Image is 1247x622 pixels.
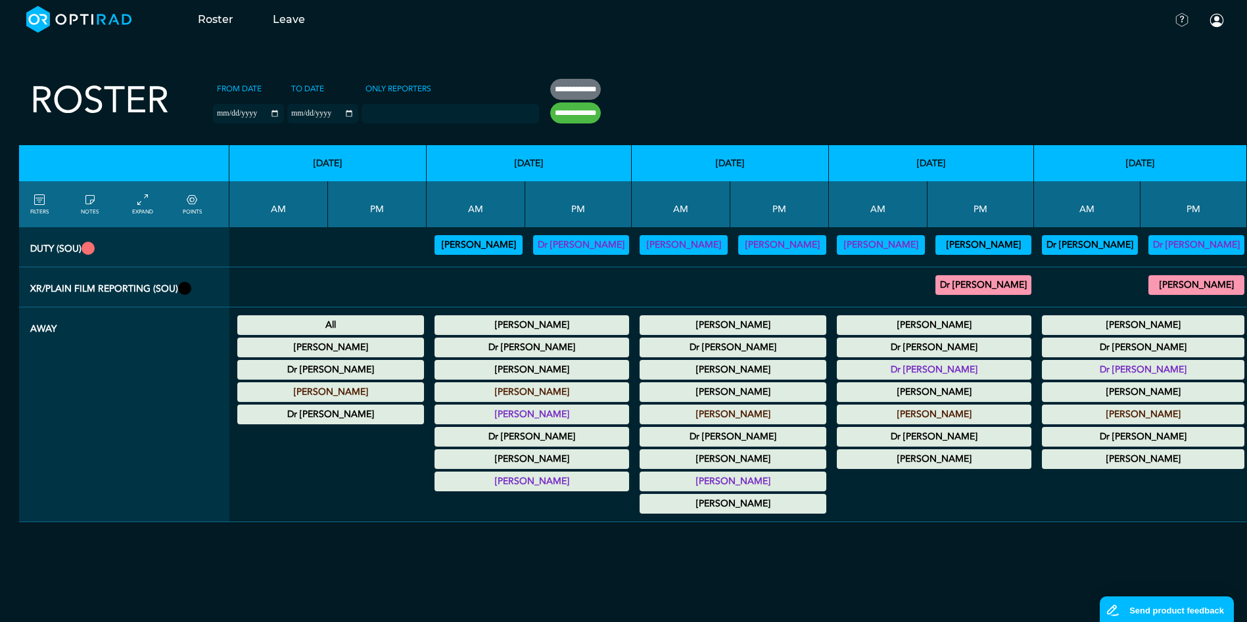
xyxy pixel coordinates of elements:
summary: [PERSON_NAME] [642,496,824,512]
summary: Dr [PERSON_NAME] [239,362,422,378]
summary: Dr [PERSON_NAME] [1044,340,1242,355]
div: Vetting 09:00 - 13:00 [837,235,925,255]
div: General XR 14:00 - 17:00 [1148,275,1244,295]
summary: [PERSON_NAME] [642,362,824,378]
div: Annual Leave 00:00 - 23:59 [237,382,424,402]
summary: Dr [PERSON_NAME] [1044,362,1242,378]
div: Vetting 09:00 - 13:00 [640,235,728,255]
div: Vetting (30 PF Points) 09:00 - 13:00 [1042,235,1138,255]
div: Annual Leave 00:00 - 23:59 [435,382,629,402]
th: [DATE] [632,145,829,181]
div: Annual Leave 00:00 - 23:59 [1042,382,1244,402]
div: Annual Leave 00:00 - 23:59 [837,338,1031,357]
summary: Dr [PERSON_NAME] [1044,237,1136,253]
div: Annual Leave 00:00 - 23:59 [640,315,826,335]
summary: Dr [PERSON_NAME] [642,429,824,445]
summary: [PERSON_NAME] [436,362,627,378]
summary: [PERSON_NAME] [436,237,521,253]
div: Annual Leave 00:00 - 23:59 [1042,315,1244,335]
summary: [PERSON_NAME] [436,407,627,422]
label: From date [213,79,266,99]
summary: [PERSON_NAME] [1150,277,1242,293]
summary: [PERSON_NAME] [436,451,627,467]
th: PM [1141,181,1247,227]
div: General XR 12:00 - 14:00 [935,275,1031,295]
th: [DATE] [427,145,632,181]
th: [DATE] [829,145,1034,181]
summary: [PERSON_NAME] [1044,451,1242,467]
summary: Dr [PERSON_NAME] [839,362,1029,378]
summary: [PERSON_NAME] [1044,384,1242,400]
div: Annual Leave 00:00 - 23:59 [837,360,1031,380]
summary: [PERSON_NAME] [436,317,627,333]
div: Vetting (30 PF Points) 13:00 - 17:00 [1148,235,1244,255]
div: Other Leave 00:00 - 23:59 [837,427,1031,447]
summary: Dr [PERSON_NAME] [839,340,1029,355]
summary: All [239,317,422,333]
div: Annual Leave 00:00 - 23:59 [1042,405,1244,424]
summary: [PERSON_NAME] [839,384,1029,400]
th: [DATE] [1034,145,1247,181]
div: Other Leave 00:00 - 23:59 [1042,427,1244,447]
div: Annual Leave (pm) 12:00 - 23:59 [640,494,826,514]
summary: Dr [PERSON_NAME] [1044,429,1242,445]
summary: [PERSON_NAME] [642,317,824,333]
th: AM [427,181,525,227]
summary: Dr [PERSON_NAME] [839,429,1029,445]
th: AM [829,181,928,227]
th: Away [19,307,229,522]
div: Annual Leave 00:00 - 23:59 [435,338,629,357]
summary: [PERSON_NAME] [839,407,1029,422]
div: Annual Leave 00:00 - 23:59 [1042,338,1244,357]
th: PM [928,181,1034,227]
div: Vetting (30 PF Points) 09:00 - 13:00 [435,235,523,255]
a: collapse/expand expected points [183,192,202,216]
div: Annual Leave 00:00 - 23:59 [837,449,1031,469]
div: Annual Leave 00:00 - 23:59 [1042,360,1244,380]
summary: [PERSON_NAME] [239,340,422,355]
div: Vetting (30 PF Points) 13:00 - 17:00 [738,235,826,255]
summary: [PERSON_NAME] [642,407,824,422]
summary: Dr [PERSON_NAME] [535,237,627,253]
div: Vetting 13:00 - 17:00 [533,235,629,255]
summary: [PERSON_NAME] [436,474,627,489]
div: Annual Leave 00:00 - 23:59 [837,315,1031,335]
summary: Dr [PERSON_NAME] [436,429,627,445]
div: Annual Leave 00:00 - 23:59 [640,405,826,424]
summary: Dr [PERSON_NAME] [937,277,1029,293]
label: To date [287,79,328,99]
input: null [363,106,429,118]
div: National Holiday: Summer bank holiday 00:00 - 23:59 [237,315,424,335]
th: PM [328,181,427,227]
th: AM [229,181,328,227]
th: PM [525,181,632,227]
div: Annual Leave 00:00 - 23:59 [837,405,1031,424]
th: Duty (SOU) [19,227,229,267]
div: Annual Leave 00:00 - 23:59 [640,360,826,380]
th: PM [730,181,829,227]
summary: [PERSON_NAME] [1044,407,1242,422]
div: Annual Leave 00:00 - 23:59 [237,360,424,380]
div: Annual Leave 00:00 - 23:59 [640,382,826,402]
h2: Roster [30,79,169,123]
summary: Dr [PERSON_NAME] [1150,237,1242,253]
img: brand-opti-rad-logos-blue-and-white-d2f68631ba2948856bd03f2d395fb146ddc8fb01b4b6e9315ea85fa773367... [26,6,132,33]
div: Annual Leave 00:00 - 23:59 [1042,449,1244,469]
div: Annual Leave 00:00 - 23:59 [435,405,629,424]
div: Annual Leave 00:00 - 23:59 [640,449,826,469]
div: Annual Leave 00:00 - 23:59 [435,315,629,335]
summary: [PERSON_NAME] [839,237,923,253]
summary: [PERSON_NAME] [642,237,726,253]
summary: [PERSON_NAME] [839,317,1029,333]
a: show/hide notes [81,192,99,216]
th: AM [1034,181,1141,227]
th: AM [632,181,730,227]
div: Vetting (30 PF Points) 13:00 - 17:00 [935,235,1031,255]
summary: [PERSON_NAME] [1044,317,1242,333]
div: Annual Leave 00:00 - 23:59 [640,338,826,357]
div: Other Leave 00:00 - 23:59 [435,427,629,447]
summary: [PERSON_NAME] [642,384,824,400]
a: collapse/expand entries [132,192,153,216]
summary: [PERSON_NAME] [436,384,627,400]
div: Annual Leave 00:00 - 23:59 [237,338,424,357]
